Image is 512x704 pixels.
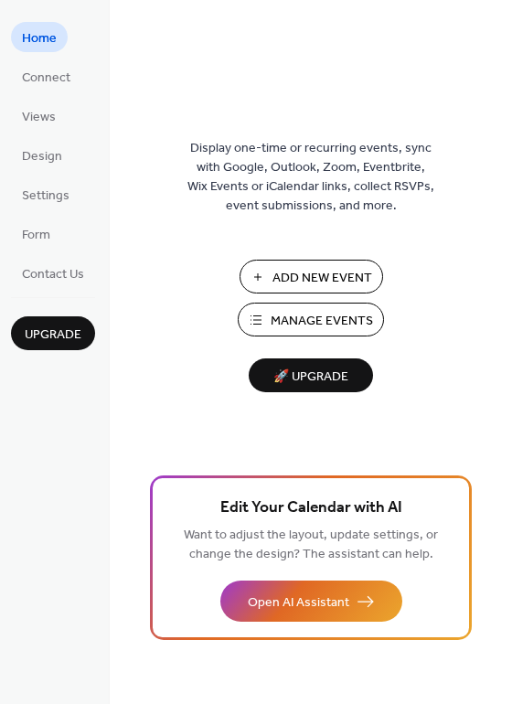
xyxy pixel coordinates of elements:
[260,365,362,389] span: 🚀 Upgrade
[220,581,402,622] button: Open AI Assistant
[187,139,434,216] span: Display one-time or recurring events, sync with Google, Outlook, Zoom, Eventbrite, Wix Events or ...
[22,226,50,245] span: Form
[11,316,95,350] button: Upgrade
[22,147,62,166] span: Design
[25,325,81,345] span: Upgrade
[238,303,384,336] button: Manage Events
[11,219,61,249] a: Form
[11,179,80,209] a: Settings
[184,523,438,567] span: Want to adjust the layout, update settings, or change the design? The assistant can help.
[11,61,81,91] a: Connect
[22,29,57,48] span: Home
[11,22,68,52] a: Home
[271,312,373,331] span: Manage Events
[11,101,67,131] a: Views
[220,496,402,521] span: Edit Your Calendar with AI
[22,265,84,284] span: Contact Us
[11,258,95,288] a: Contact Us
[22,187,69,206] span: Settings
[248,593,349,613] span: Open AI Assistant
[22,108,56,127] span: Views
[22,69,70,88] span: Connect
[272,269,372,288] span: Add New Event
[249,358,373,392] button: 🚀 Upgrade
[11,140,73,170] a: Design
[240,260,383,293] button: Add New Event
